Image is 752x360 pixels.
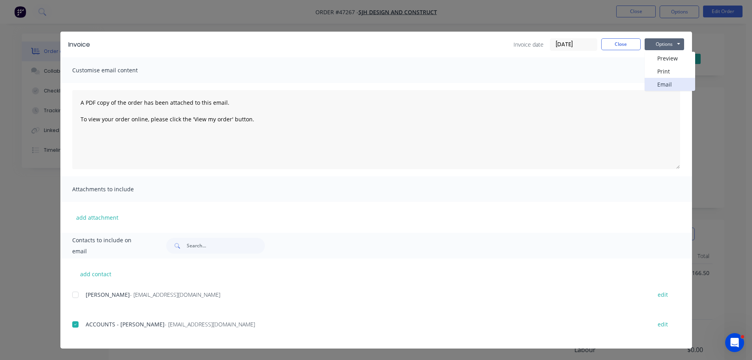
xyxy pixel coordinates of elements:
[514,40,544,49] span: Invoice date
[645,78,695,91] button: Email
[187,238,265,254] input: Search...
[72,184,159,195] span: Attachments to include
[72,90,680,169] textarea: A PDF copy of the order has been attached to this email. To view your order online, please click ...
[72,211,122,223] button: add attachment
[130,291,220,298] span: - [EMAIL_ADDRESS][DOMAIN_NAME]
[165,320,255,328] span: - [EMAIL_ADDRESS][DOMAIN_NAME]
[645,38,684,50] button: Options
[72,235,147,257] span: Contacts to include on email
[601,38,641,50] button: Close
[653,319,673,330] button: edit
[645,65,695,78] button: Print
[86,320,165,328] span: ACCOUNTS - [PERSON_NAME]
[725,333,744,352] iframe: Intercom live chat
[68,40,90,49] div: Invoice
[653,289,673,300] button: edit
[645,52,695,65] button: Preview
[72,268,120,280] button: add contact
[86,291,130,298] span: [PERSON_NAME]
[72,65,159,76] span: Customise email content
